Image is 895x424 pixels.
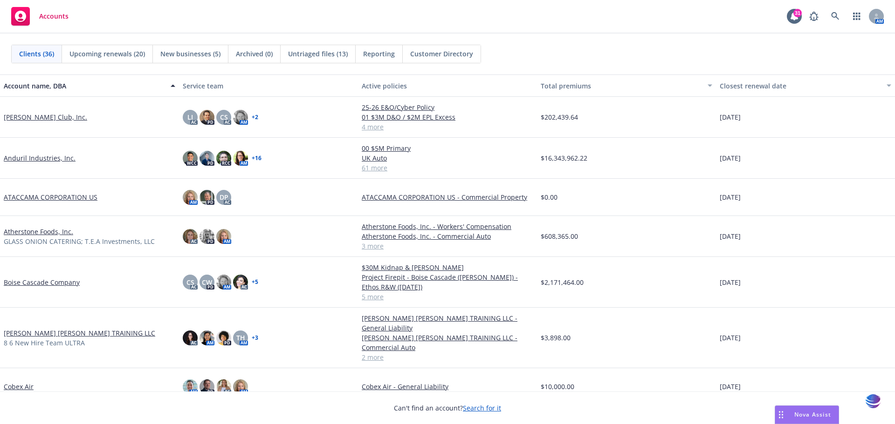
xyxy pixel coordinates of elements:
[183,229,198,244] img: photo
[720,382,741,391] span: [DATE]
[720,333,741,343] span: [DATE]
[362,382,533,391] a: Cobex Air - General Liability
[865,393,881,410] img: svg+xml;base64,PHN2ZyB3aWR0aD0iMzQiIGhlaWdodD0iMzQiIHZpZXdCb3g9IjAgMCAzNCAzNCIgZmlsbD0ibm9uZSIgeG...
[362,313,533,333] a: [PERSON_NAME] [PERSON_NAME] TRAINING LLC - General Liability
[39,13,69,20] span: Accounts
[775,406,787,424] div: Drag to move
[463,404,501,412] a: Search for it
[720,81,881,91] div: Closest renewal date
[200,190,214,205] img: photo
[7,3,72,29] a: Accounts
[200,110,214,125] img: photo
[720,231,741,241] span: [DATE]
[200,151,214,166] img: photo
[236,333,245,343] span: TH
[183,81,354,91] div: Service team
[541,333,571,343] span: $3,898.00
[362,143,533,153] a: 00 $5M Primary
[200,229,214,244] img: photo
[720,112,741,122] span: [DATE]
[252,335,258,341] a: + 3
[362,241,533,251] a: 3 more
[200,330,214,345] img: photo
[4,277,80,287] a: Boise Cascade Company
[775,405,839,424] button: Nova Assist
[252,114,258,120] a: + 2
[233,379,248,394] img: photo
[826,7,845,26] a: Search
[4,192,97,202] a: ATACCAMA CORPORATION US
[362,122,533,132] a: 4 more
[541,277,584,287] span: $2,171,464.00
[362,81,533,91] div: Active policies
[363,49,395,59] span: Reporting
[233,151,248,166] img: photo
[216,229,231,244] img: photo
[216,330,231,345] img: photo
[537,74,716,97] button: Total premiums
[541,192,558,202] span: $0.00
[160,49,220,59] span: New businesses (5)
[358,74,537,97] button: Active policies
[4,112,87,122] a: [PERSON_NAME] Club, Inc.
[720,277,741,287] span: [DATE]
[541,153,587,163] span: $16,343,962.22
[233,275,248,289] img: photo
[4,81,165,91] div: Account name, DBA
[4,236,155,246] span: GLASS ONION CATERING; T.E.A Investments, LLC
[362,292,533,302] a: 5 more
[252,155,262,161] a: + 16
[362,352,533,362] a: 2 more
[4,382,34,391] a: Cobex Air
[4,338,85,348] span: 8 6 New Hire Team ULTRA
[720,153,741,163] span: [DATE]
[183,379,198,394] img: photo
[847,7,866,26] a: Switch app
[362,153,533,163] a: UK Auto
[362,163,533,173] a: 61 more
[252,279,258,285] a: + 5
[216,379,231,394] img: photo
[410,49,473,59] span: Customer Directory
[202,277,212,287] span: CW
[19,49,54,59] span: Clients (36)
[541,112,578,122] span: $202,439.64
[183,151,198,166] img: photo
[183,190,198,205] img: photo
[362,112,533,122] a: 01 $3M D&O / $2M EPL Excess
[720,192,741,202] span: [DATE]
[4,328,155,338] a: [PERSON_NAME] [PERSON_NAME] TRAINING LLC
[4,153,76,163] a: Anduril Industries, Inc.
[179,74,358,97] button: Service team
[220,192,228,202] span: DP
[216,151,231,166] img: photo
[288,49,348,59] span: Untriaged files (13)
[4,227,73,236] a: Atherstone Foods, Inc.
[200,379,214,394] img: photo
[233,110,248,125] img: photo
[69,49,145,59] span: Upcoming renewals (20)
[541,231,578,241] span: $608,365.00
[220,112,228,122] span: CS
[186,277,194,287] span: CS
[541,81,702,91] div: Total premiums
[541,382,574,391] span: $10,000.00
[716,74,895,97] button: Closest renewal date
[793,9,802,17] div: 31
[183,330,198,345] img: photo
[362,192,533,202] a: ATACCAMA CORPORATION US - Commercial Property
[805,7,823,26] a: Report a Bug
[362,231,533,241] a: Atherstone Foods, Inc. - Commercial Auto
[362,102,533,112] a: 25-26 E&O/Cyber Policy
[216,275,231,289] img: photo
[187,112,193,122] span: LI
[236,49,273,59] span: Archived (0)
[394,403,501,413] span: Can't find an account?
